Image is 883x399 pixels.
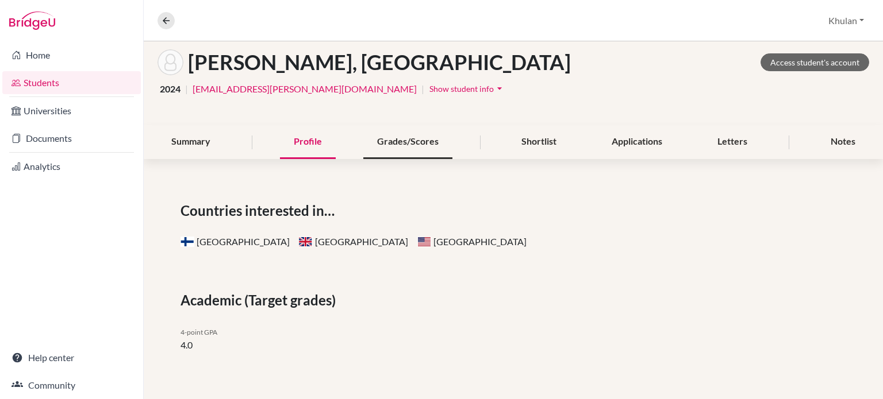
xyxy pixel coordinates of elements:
div: Summary [158,125,224,159]
a: Documents [2,127,141,150]
span: [GEOGRAPHIC_DATA] [299,236,408,247]
span: [GEOGRAPHIC_DATA] [181,236,290,247]
a: Help center [2,346,141,369]
span: | [185,82,188,96]
span: Countries interested in… [181,200,339,221]
div: Profile [280,125,336,159]
button: Show student infoarrow_drop_down [429,80,506,98]
span: | [421,82,424,96]
a: Universities [2,99,141,122]
div: Letters [704,125,761,159]
img: Bridge-U [9,11,55,30]
a: Home [2,44,141,67]
a: Community [2,374,141,397]
div: Grades/Scores [363,125,452,159]
i: arrow_drop_down [494,83,505,94]
a: Students [2,71,141,94]
span: United Kingdom [299,237,313,247]
span: 2024 [160,82,181,96]
span: Finland [181,237,194,247]
h1: [PERSON_NAME], [GEOGRAPHIC_DATA] [188,50,571,75]
img: Sarnai Tserendash's avatar [158,49,183,75]
div: Notes [817,125,869,159]
span: Show student info [429,84,494,94]
li: 4.0 [181,338,505,352]
button: Khulan [823,10,869,32]
a: [EMAIL_ADDRESS][PERSON_NAME][DOMAIN_NAME] [193,82,417,96]
span: Academic (Target grades) [181,290,340,311]
a: Analytics [2,155,141,178]
span: United States of America [417,237,431,247]
div: Shortlist [508,125,570,159]
div: Applications [598,125,676,159]
span: 4-point GPA [181,328,217,336]
a: Access student's account [761,53,869,71]
span: [GEOGRAPHIC_DATA] [417,236,527,247]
